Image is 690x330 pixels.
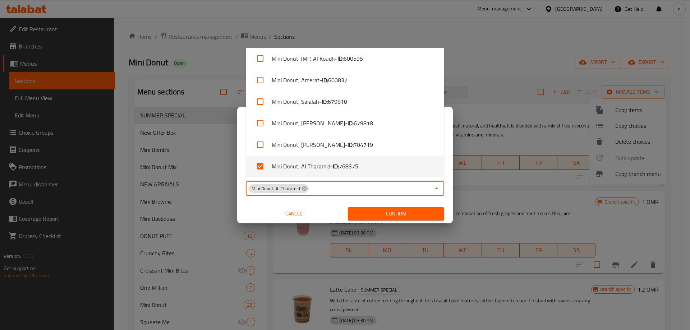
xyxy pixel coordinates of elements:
span: 704719 [354,140,373,149]
div: Mini Donut, Al Tharamid [249,184,309,193]
span: Mini Donut, Al Tharamid [249,185,303,192]
b: - ID: [319,97,328,106]
b: - ID: [335,54,344,63]
b: - ID: [345,140,354,149]
li: Mini Donut, [PERSON_NAME] [246,134,444,155]
b: - ID: [330,162,339,171]
button: Cancel [246,207,342,220]
li: Mini Donut TMP, Al Koudh [246,48,444,69]
span: 768375 [339,162,358,171]
li: Mini Donut, Salalah [246,91,444,112]
button: Confirm [348,207,444,220]
span: Cancel [249,209,339,218]
span: 679810 [328,97,347,106]
span: 679818 [354,119,373,127]
span: 600595 [344,54,363,63]
span: Confirm [354,209,438,218]
li: Mini Donut, Al Tharamid [246,155,444,177]
li: Mini Donut, [PERSON_NAME] [246,112,444,134]
span: 600837 [328,76,348,84]
button: Close [432,183,442,194]
b: - ID: [319,76,328,84]
b: - ID: [345,119,354,127]
li: Mini Donut, Amerat [246,69,444,91]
